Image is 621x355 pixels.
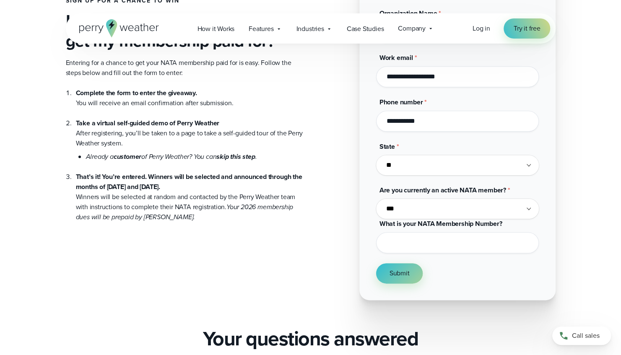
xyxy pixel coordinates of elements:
span: Log in [473,23,490,33]
span: State [379,142,395,151]
a: Case Studies [340,20,391,37]
span: Are you currently an active NATA member? [379,185,506,195]
span: Try it free [514,23,540,34]
a: Call sales [552,326,611,345]
button: Submit [376,263,423,283]
span: Company [398,23,426,34]
span: Submit [390,268,410,278]
h3: How do I enter for a chance to get my membership paid for? [66,11,304,51]
span: Industries [296,24,324,34]
li: Winners will be selected at random and contacted by the Perry Weather team with instructions to c... [76,162,304,222]
strong: skip this step [216,152,255,161]
strong: Take a virtual self-guided demo of Perry Weather [76,118,220,128]
em: Your 2026 membership dues will be prepaid by [PERSON_NAME]. [76,202,293,222]
span: What is your NATA Membership Number? [379,219,502,228]
span: How it Works [197,24,234,34]
span: Work email [379,53,413,62]
a: Log in [473,23,490,34]
li: You will receive an email confirmation after submission. [76,88,304,108]
a: Try it free [504,18,551,39]
strong: Complete the form to enter the giveaway. [76,88,197,98]
span: Features [249,24,273,34]
span: Phone number [379,97,423,107]
strong: customer [114,152,141,161]
h2: Your questions answered [203,327,418,350]
span: Organization Name [379,8,437,18]
span: Call sales [572,331,600,341]
a: How it Works [190,20,242,37]
em: Already a of Perry Weather? You can . [86,152,257,161]
li: After registering, you’ll be taken to a page to take a self-guided tour of the Perry Weather system. [76,108,304,162]
strong: That’s it! You’re entered. Winners will be selected and announced through the months of [DATE] an... [76,172,302,192]
span: Case Studies [347,24,384,34]
p: Entering for a chance to get your NATA membership paid for is easy. Follow the steps below and fi... [66,58,304,78]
